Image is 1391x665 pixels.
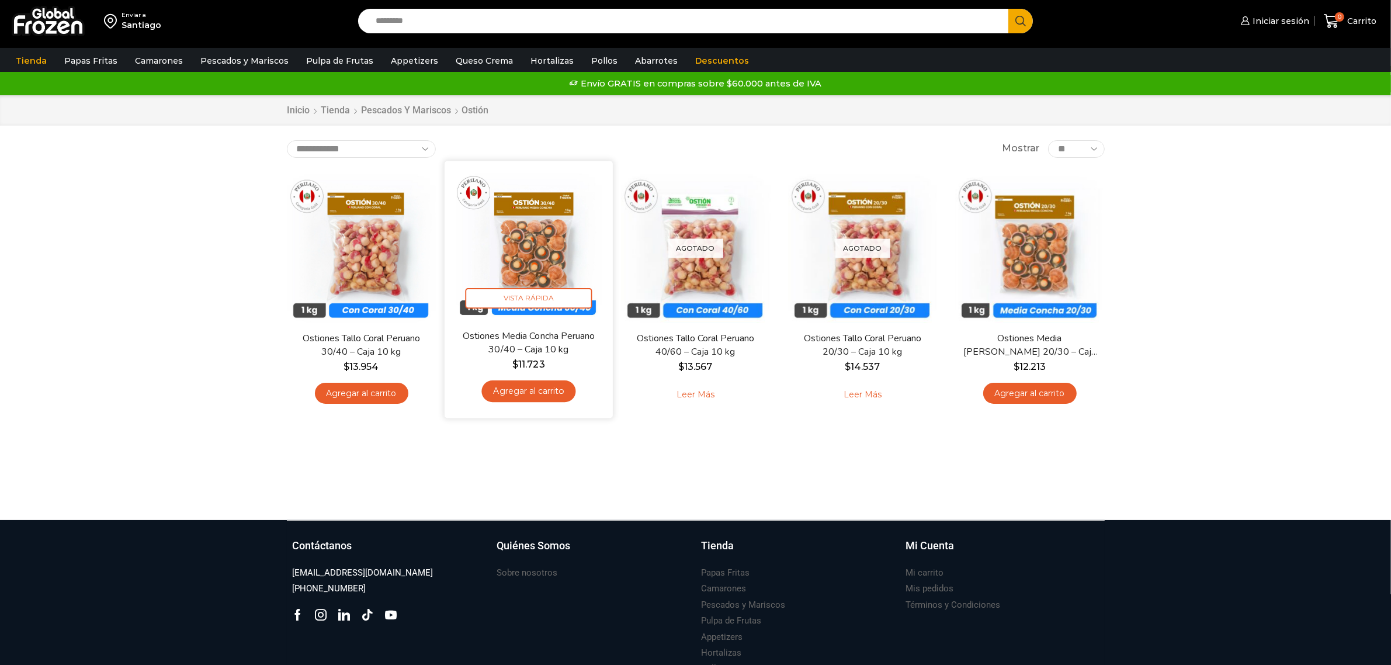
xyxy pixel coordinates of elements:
a: Camarones [702,581,747,597]
div: Enviar a [122,11,161,19]
bdi: 13.567 [679,361,713,372]
a: Papas Fritas [702,565,750,581]
a: Quiénes Somos [497,538,690,565]
h3: Contáctanos [293,538,352,553]
a: Leé más sobre “Ostiones Tallo Coral Peruano 20/30 - Caja 10 kg” [825,383,900,407]
p: Agotado [668,238,723,258]
nav: Breadcrumb [287,104,489,117]
span: $ [344,361,350,372]
a: Hortalizas [702,645,742,661]
h3: Appetizers [702,631,743,643]
a: Pescados y Mariscos [361,104,452,117]
span: Carrito [1344,15,1376,27]
a: Iniciar sesión [1238,9,1309,33]
a: [PHONE_NUMBER] [293,581,366,597]
a: Pescados y Mariscos [702,597,786,613]
a: Mi carrito [906,565,944,581]
h3: Pulpa de Frutas [702,615,762,627]
a: Ostiones Tallo Coral Peruano 40/60 – Caja 10 kg [628,332,762,359]
a: Hortalizas [525,50,580,72]
a: Sobre nosotros [497,565,558,581]
a: Mi Cuenta [906,538,1099,565]
h3: Pescados y Mariscos [702,599,786,611]
a: Contáctanos [293,538,485,565]
a: Camarones [129,50,189,72]
a: Tienda [10,50,53,72]
a: Ostiones Media Concha Peruano 30/40 – Caja 10 kg [460,329,596,356]
bdi: 11.723 [512,358,544,369]
h3: Mi Cuenta [906,538,955,553]
button: Search button [1008,9,1033,33]
a: [EMAIL_ADDRESS][DOMAIN_NAME] [293,565,433,581]
a: Queso Crema [450,50,519,72]
a: Papas Fritas [58,50,123,72]
select: Pedido de la tienda [287,140,436,158]
a: Pulpa de Frutas [300,50,379,72]
h3: Quiénes Somos [497,538,571,553]
a: Abarrotes [629,50,684,72]
a: Mis pedidos [906,581,954,597]
h3: Camarones [702,583,747,595]
h1: Ostión [462,105,489,116]
a: Appetizers [385,50,444,72]
a: Inicio [287,104,311,117]
a: Términos y Condiciones [906,597,1001,613]
a: Agregar al carrito: “Ostiones Media Concha Peruano 30/40 - Caja 10 kg” [481,380,575,402]
h3: Mi carrito [906,567,944,579]
span: Vista Rápida [465,288,592,309]
a: Descuentos [689,50,755,72]
h3: Tienda [702,538,734,553]
a: Ostiones Tallo Coral Peruano 30/40 – Caja 10 kg [294,332,428,359]
h3: Papas Fritas [702,567,750,579]
a: 0 Carrito [1321,8,1379,35]
span: 0 [1335,12,1344,22]
h3: Sobre nosotros [497,567,558,579]
span: Iniciar sesión [1250,15,1309,27]
span: $ [679,361,685,372]
a: Tienda [702,538,894,565]
a: Leé más sobre “Ostiones Tallo Coral Peruano 40/60 - Caja 10 kg” [658,383,733,407]
h3: [PHONE_NUMBER] [293,583,366,595]
img: address-field-icon.svg [104,11,122,31]
a: Ostiones Media [PERSON_NAME] 20/30 – Caja 10 kg [962,332,1097,359]
span: $ [845,361,851,372]
span: $ [1014,361,1019,372]
span: Mostrar [1002,142,1039,155]
h3: Mis pedidos [906,583,954,595]
p: Agotado [835,238,890,258]
bdi: 13.954 [344,361,379,372]
a: Ostiones Tallo Coral Peruano 20/30 – Caja 10 kg [795,332,929,359]
h3: Términos y Condiciones [906,599,1001,611]
bdi: 12.213 [1014,361,1046,372]
a: Agregar al carrito: “Ostiones Media Concha Peruano 20/30 - Caja 10 kg” [983,383,1077,404]
h3: [EMAIL_ADDRESS][DOMAIN_NAME] [293,567,433,579]
a: Appetizers [702,629,743,645]
a: Pescados y Mariscos [195,50,294,72]
div: Santiago [122,19,161,31]
bdi: 14.537 [845,361,880,372]
a: Pulpa de Frutas [702,613,762,629]
a: Tienda [321,104,351,117]
h3: Hortalizas [702,647,742,659]
span: $ [512,358,518,369]
a: Agregar al carrito: “Ostiones Tallo Coral Peruano 30/40 - Caja 10 kg” [315,383,408,404]
a: Pollos [585,50,623,72]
